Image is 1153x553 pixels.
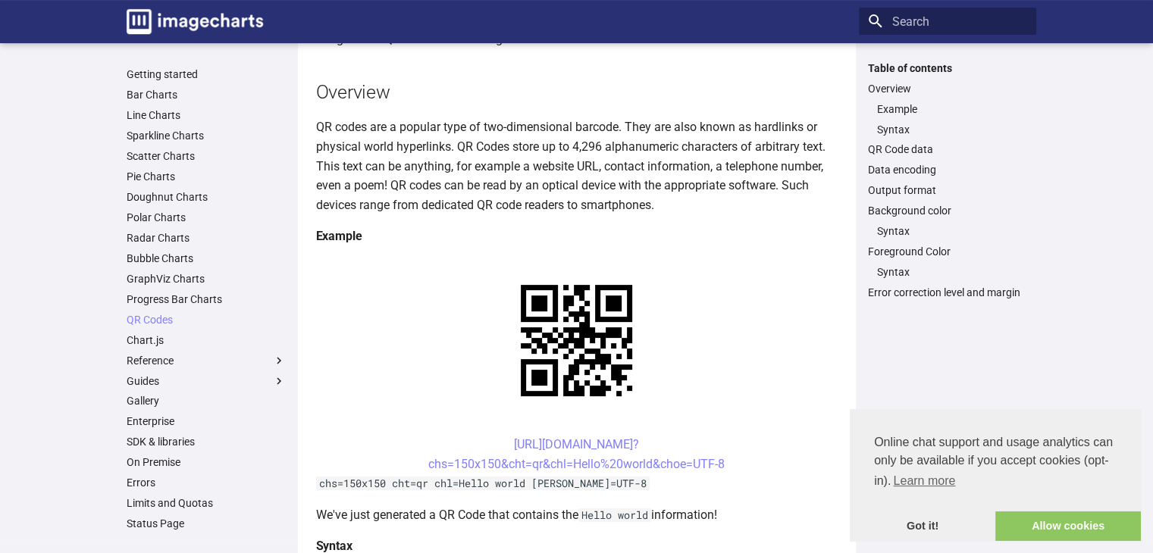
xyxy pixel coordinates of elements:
a: QR Codes [127,313,286,326]
p: We've just generated a QR Code that contains the information! [316,505,838,525]
a: Syntax [877,224,1027,238]
a: Radar Charts [127,231,286,245]
a: Gallery [127,394,286,408]
code: chs=150x150 cht=qr chl=Hello world [PERSON_NAME]=UTF-8 [316,476,650,490]
a: Pie Charts [127,170,286,183]
label: Reference [127,354,286,367]
a: Background color [868,204,1027,217]
a: Getting started [127,67,286,81]
h2: Overview [316,79,838,105]
a: Data encoding [868,163,1027,177]
a: Doughnut Charts [127,190,286,204]
a: [URL][DOMAIN_NAME]?chs=150x150&cht=qr&chl=Hello%20world&choe=UTF-8 [428,437,725,471]
span: Online chat support and usage analytics can only be available if you accept cookies (opt-in). [874,433,1117,492]
a: Bar Charts [127,88,286,102]
a: Line Charts [127,108,286,122]
a: GraphViz Charts [127,272,286,286]
a: Syntax [877,265,1027,279]
code: Hello world [578,508,651,522]
a: Output format [868,183,1027,197]
a: Foreground Color [868,245,1027,258]
label: Table of contents [859,61,1036,75]
a: Bubble Charts [127,252,286,265]
a: Progress Bar Charts [127,292,286,306]
a: Image-Charts documentation [121,3,269,40]
a: allow cookies [995,511,1141,542]
img: chart [494,258,659,423]
nav: Overview [868,102,1027,136]
a: Status Page [127,517,286,530]
a: dismiss cookie message [850,511,995,542]
img: logo [127,9,263,34]
a: Errors [127,476,286,489]
a: Sparkline Charts [127,129,286,142]
a: Enterprise [127,414,286,428]
a: On Premise [127,455,286,469]
a: Chart.js [127,333,286,347]
a: learn more about cookies [891,470,957,492]
a: Polar Charts [127,211,286,224]
label: Guides [127,374,286,388]
a: Limits and Quotas [127,496,286,510]
div: cookieconsent [850,409,1141,541]
a: Overview [868,82,1027,95]
nav: Background color [868,224,1027,238]
a: Syntax [877,123,1027,136]
nav: Table of contents [859,61,1036,300]
a: Example [877,102,1027,116]
a: Error correction level and margin [868,286,1027,299]
p: QR codes are a popular type of two-dimensional barcode. They are also known as hardlinks or physi... [316,117,838,214]
input: Search [859,8,1036,35]
a: QR Code data [868,142,1027,156]
a: Scatter Charts [127,149,286,163]
a: SDK & libraries [127,435,286,448]
nav: Foreground Color [868,265,1027,279]
h4: Example [316,227,838,246]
